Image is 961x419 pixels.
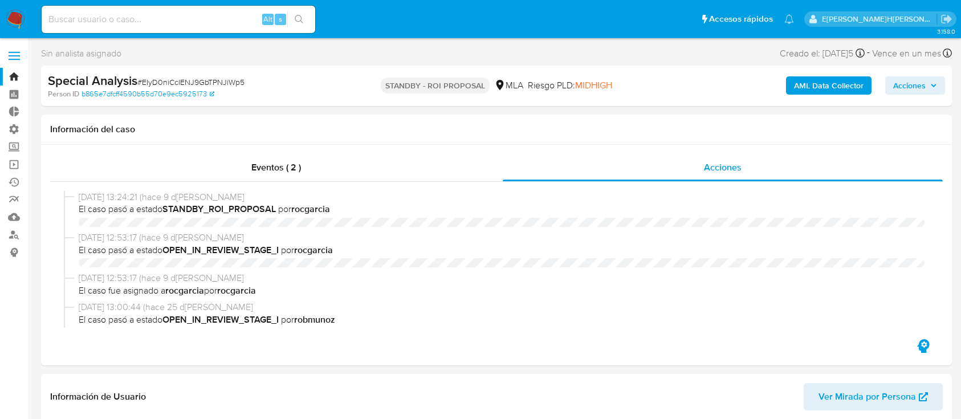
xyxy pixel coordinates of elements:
button: Ver Mirada por Persona [804,383,943,410]
span: - [867,46,870,61]
span: # EIyD0niCclENJ9GbTPNJiWp5 [137,76,245,88]
b: rocgarcia [291,202,330,215]
a: b865e7dfcff4590b55d70e9ec5925173 [82,89,214,99]
span: [DATE] 12:53:17 (hace 9 d[PERSON_NAME] [79,272,925,284]
span: Sin analista asignado [41,47,121,60]
b: OPEN_IN_REVIEW_STAGE_I [162,313,279,326]
h1: Información del caso [50,124,943,135]
span: MIDHIGH [575,79,612,92]
b: OPEN_IN_REVIEW_STAGE_I [162,243,279,257]
b: Special Analysis [48,71,137,90]
span: [DATE] 13:00:44 (hace 25 d[PERSON_NAME] [79,301,925,314]
div: MLA [494,79,523,92]
span: Alt [263,14,272,25]
span: [DATE] 13:24:21 (hace 9 d[PERSON_NAME] [79,191,925,204]
span: Eventos ( 2 ) [251,161,301,174]
span: Vence en un mes [872,47,941,60]
span: Accesos rápidos [709,13,773,25]
span: [DATE] 12:53:17 (hace 9 d[PERSON_NAME] [79,231,925,244]
a: Notificaciones [784,14,794,24]
span: Riesgo PLD: [528,79,612,92]
span: Acciones [893,76,926,95]
h1: Información de Usuario [50,391,146,402]
span: Acciones [704,161,742,174]
span: El caso pasó a estado por [79,244,925,257]
b: rocgarcia [294,243,333,257]
span: Ver Mirada por Persona [819,383,916,410]
a: Salir [940,13,952,25]
span: El caso fue asignado a por [79,284,925,297]
b: rocgarcia [217,284,256,297]
b: AML Data Collector [794,76,864,95]
b: rocgarcia [165,284,204,297]
button: AML Data Collector [786,76,872,95]
b: STANDBY_ROI_PROPOSAL [162,202,276,215]
input: Buscar usuario o caso... [42,12,315,27]
p: emmanuel.vitiello@mercadolibre.com [822,14,937,25]
button: Acciones [885,76,945,95]
button: search-icon [287,11,311,27]
span: El caso pasó a estado por [79,314,925,326]
span: El caso pasó a estado por [79,203,925,215]
p: STANDBY - ROI PROPOSAL [381,78,490,93]
span: s [279,14,282,25]
div: Creado el: [DATE]5 [780,46,865,61]
b: Person ID [48,89,79,99]
b: robmunoz [294,313,335,326]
